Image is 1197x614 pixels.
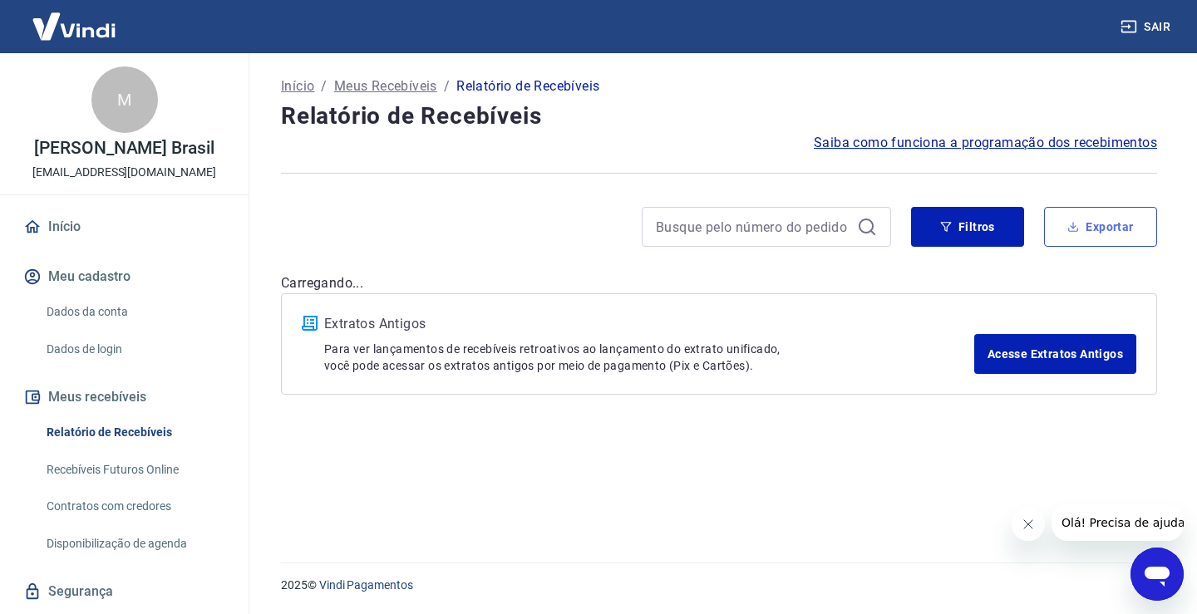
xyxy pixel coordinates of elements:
a: Acesse Extratos Antigos [974,334,1136,374]
iframe: Mensagem da empresa [1052,504,1184,541]
a: Vindi Pagamentos [319,578,413,592]
p: / [444,76,450,96]
p: 2025 © [281,577,1157,594]
a: Saiba como funciona a programação dos recebimentos [814,133,1157,153]
iframe: Botão para abrir a janela de mensagens [1130,548,1184,601]
p: [PERSON_NAME] Brasil [34,140,214,157]
a: Contratos com credores [40,489,229,523]
iframe: Fechar mensagem [1012,508,1045,541]
input: Busque pelo número do pedido [656,214,850,239]
a: Disponibilização de agenda [40,527,229,561]
button: Meus recebíveis [20,379,229,415]
a: Relatório de Recebíveis [40,415,229,449]
a: Meus Recebíveis [334,76,437,96]
p: [EMAIL_ADDRESS][DOMAIN_NAME] [32,164,216,181]
h4: Relatório de Recebíveis [281,100,1157,133]
p: Carregando... [281,273,1157,293]
img: ícone [302,316,318,331]
p: Relatório de Recebíveis [456,76,599,96]
a: Dados da conta [40,295,229,329]
a: Início [20,209,229,245]
a: Dados de login [40,332,229,366]
p: / [321,76,327,96]
p: Para ver lançamentos de recebíveis retroativos ao lançamento do extrato unificado, você pode aces... [324,341,974,374]
button: Sair [1117,12,1177,42]
div: M [91,66,158,133]
button: Filtros [911,207,1024,247]
p: Extratos Antigos [324,314,974,334]
button: Exportar [1044,207,1157,247]
span: Olá! Precisa de ajuda? [10,12,140,25]
img: Vindi [20,1,128,52]
a: Início [281,76,314,96]
a: Segurança [20,573,229,610]
button: Meu cadastro [20,258,229,295]
a: Recebíveis Futuros Online [40,453,229,487]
